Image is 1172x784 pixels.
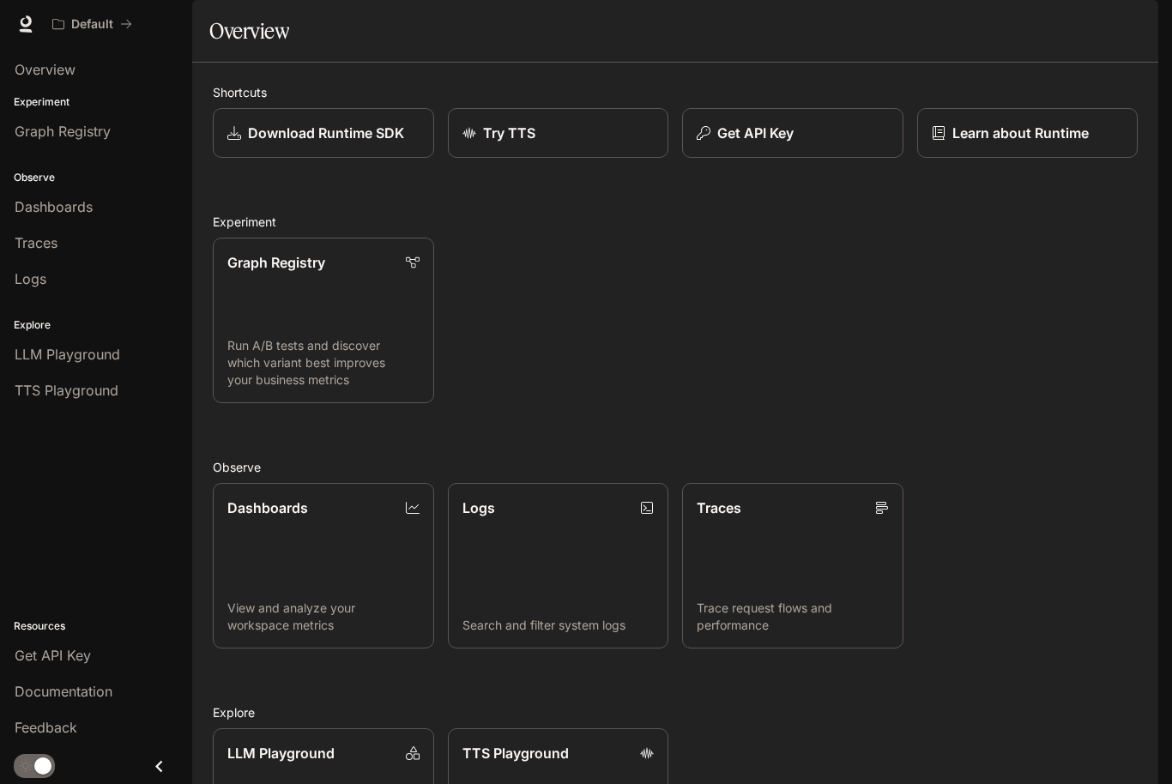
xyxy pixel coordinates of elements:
h2: Experiment [213,213,1138,231]
p: Run A/B tests and discover which variant best improves your business metrics [227,337,420,389]
p: View and analyze your workspace metrics [227,600,420,634]
a: Learn about Runtime [917,108,1139,158]
h2: Shortcuts [213,83,1138,101]
a: Download Runtime SDK [213,108,434,158]
button: All workspaces [45,7,140,41]
p: Try TTS [483,123,535,143]
p: Logs [462,498,495,518]
p: Search and filter system logs [462,617,655,634]
p: Trace request flows and performance [697,600,889,634]
h1: Overview [209,14,289,48]
a: DashboardsView and analyze your workspace metrics [213,483,434,648]
p: Download Runtime SDK [248,123,404,143]
a: Try TTS [448,108,669,158]
h2: Observe [213,458,1138,476]
p: Get API Key [717,123,794,143]
p: Dashboards [227,498,308,518]
p: TTS Playground [462,743,569,763]
a: TracesTrace request flows and performance [682,483,903,648]
p: Default [71,17,113,32]
a: LogsSearch and filter system logs [448,483,669,648]
button: Get API Key [682,108,903,158]
p: LLM Playground [227,743,335,763]
p: Traces [697,498,741,518]
p: Learn about Runtime [952,123,1089,143]
h2: Explore [213,703,1138,721]
a: Graph RegistryRun A/B tests and discover which variant best improves your business metrics [213,238,434,403]
p: Graph Registry [227,252,325,273]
